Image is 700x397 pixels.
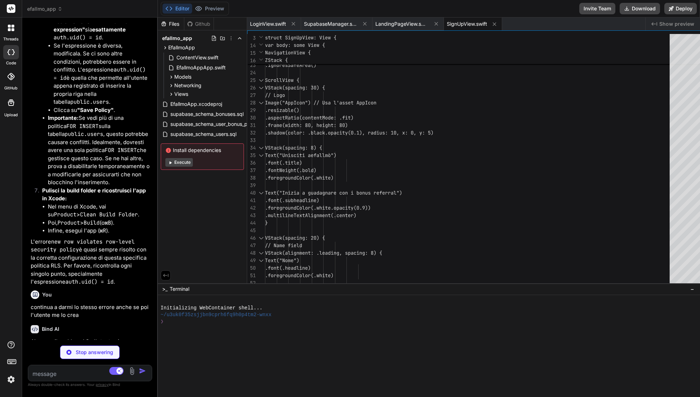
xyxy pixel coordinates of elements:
button: Invite Team [579,3,615,14]
span: EfallmoApp [168,44,195,51]
div: 32 [247,129,256,137]
div: 51 [247,272,256,279]
strong: "WITH CHECK expression" [54,18,132,33]
span: efallmò") [311,152,336,158]
code: FOR INSERT [105,147,137,154]
code: ⌘R [100,227,106,234]
label: GitHub [4,85,17,91]
div: 30 [247,114,256,122]
span: EfallmoAppApp.swift [176,63,226,72]
div: 33 [247,137,256,144]
button: Editor [162,4,192,14]
span: Initializing WebContainer shell... [161,305,262,312]
span: asset AppIcon [339,99,376,106]
span: Image("AppIcon") // Usa l' [265,99,339,106]
span: .shadow(color: .black. [265,129,328,136]
div: 26 [247,84,256,92]
div: Click to collapse the range. [256,234,266,242]
div: Click to collapse the range. [256,144,266,152]
p: Se vedi più di una politica sulla tabella , questo potrebbe causare conflitti. Idealmente, dovres... [48,114,151,187]
div: Click to collapse the range. [256,84,266,92]
span: var body: some View { [265,42,325,48]
span: VStack(spacing: 20) { [265,235,325,241]
span: Networking [174,82,201,89]
code: Product [57,219,80,226]
span: .ignoresSafeArea() [265,62,316,68]
p: Always double-check its answers. Your in Bind [28,381,152,388]
button: − [689,283,696,295]
strong: Pulisci la build folder e ricostruisci l'app in Xcode: [42,187,147,202]
span: Models [174,73,191,80]
span: Text("Unisciti a [265,152,311,158]
span: EfallmoApp.xcodeproj [170,100,223,108]
span: ScrollView { [265,77,299,83]
div: 37 [247,167,256,174]
code: auth.uid() = id [65,278,114,285]
span: .foregroundColor(. [265,205,316,211]
span: SupabaseManager.swift [304,20,357,28]
div: 36 [247,159,256,167]
span: Install dependencies [165,147,239,154]
p: Stop answering [76,349,113,356]
div: 48 [247,249,256,257]
span: supabase_schema_user_bonus_progress.sql [170,120,274,128]
div: 39 [247,182,256,189]
span: ContentView.swift [176,53,219,62]
span: 16 [247,57,256,64]
span: ) [316,197,319,204]
span: LandingPageView.swift [375,20,429,28]
span: white) [316,175,334,181]
p: L'errore è quasi sempre risolto con la corretta configurazione di questa specifica politica RLS. ... [31,238,151,286]
span: 15 [247,49,256,57]
label: Upload [4,112,18,118]
span: opacity(0.1), radius: 10, x: 0, y: 5) [328,129,434,136]
li: Poi, > (o ). [48,219,151,227]
div: 45 [247,227,256,234]
span: Text("Nome") [265,257,299,264]
li: Nel menu di Xcode, vai su > . [48,203,151,219]
span: ❯ [161,318,164,325]
span: .resizable() [265,107,299,113]
img: icon [139,367,146,374]
li: Clicca su . [54,106,151,114]
span: supabase_schema_bonuses.sql [170,110,244,118]
span: ding, spacing: 8) { [328,250,382,256]
label: code [6,60,16,66]
span: .fontWeight(.bold) [265,167,316,173]
code: public.users [65,131,103,138]
img: settings [5,373,17,386]
span: efallmo_app [162,35,192,42]
div: 49 [247,257,256,264]
div: 34 [247,144,256,152]
code: FOR INSERT [66,123,99,130]
div: Files [158,20,184,28]
span: .font(.title) [265,160,302,166]
span: Views [174,90,188,98]
code: auth.uid() = id [54,34,102,41]
div: Click to collapse the range. [256,189,266,197]
div: Click to collapse the range. [256,249,266,257]
span: // Name field [265,242,302,249]
div: 46 [247,234,256,242]
span: // Logo [265,92,285,98]
span: 14 [247,42,256,49]
button: Download [620,3,660,14]
div: 42 [247,204,256,212]
span: e) [305,265,311,271]
div: 40 [247,189,256,197]
span: .font(.headlin [265,265,305,271]
div: Github [184,20,214,28]
span: Show preview [659,20,694,28]
span: .foregroundColor(. [265,175,316,181]
code: Clean Build Folder [80,211,138,218]
div: 35 [247,152,256,159]
span: white.opacity(0.9)) [316,205,371,211]
span: supabase_schema_users.sql [170,130,237,138]
p: continua a darmi lo stesso errore anche se poi l'utente me lo crea [31,303,151,319]
code: auth.uid() = id [54,66,146,82]
div: 29 [247,107,256,114]
div: Click to collapse the range. [256,99,266,107]
span: >_ [162,285,167,293]
span: Terminal [170,285,189,293]
span: are con i bonus referral") [328,190,402,196]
